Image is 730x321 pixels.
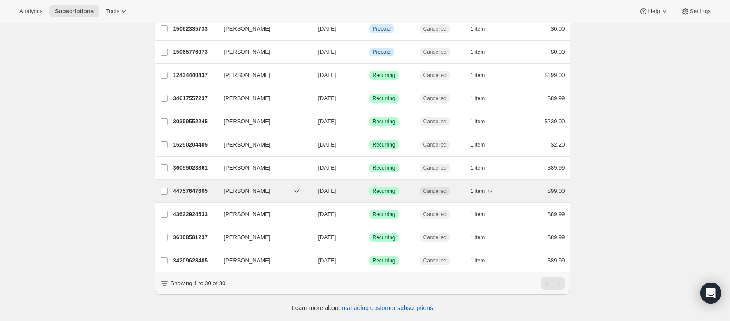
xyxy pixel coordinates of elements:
span: [PERSON_NAME] [224,187,271,195]
span: 1 item [471,95,485,102]
span: $0.00 [551,49,565,55]
span: Analytics [19,8,42,15]
span: Cancelled [423,25,447,32]
button: 1 item [471,23,495,35]
nav: Pagination [541,277,565,290]
p: 34209628405 [173,256,217,265]
span: 1 item [471,141,485,148]
div: 34617557237[PERSON_NAME][DATE]SuccessRecurringCancelled1 item$89.99 [173,92,565,105]
button: [PERSON_NAME] [219,68,306,82]
div: 36108501237[PERSON_NAME][DATE]SuccessRecurringCancelled1 item$89.99 [173,231,565,244]
button: 1 item [471,46,495,58]
span: [PERSON_NAME] [224,256,271,265]
p: 15062335733 [173,24,217,33]
span: $89.99 [548,257,565,264]
button: 1 item [471,185,495,197]
div: 15290204405[PERSON_NAME][DATE]SuccessRecurringCancelled1 item$2.20 [173,139,565,151]
span: [PERSON_NAME] [224,24,271,33]
p: 15290204405 [173,140,217,149]
a: managing customer subscriptions [342,304,433,311]
span: Cancelled [423,49,447,56]
span: Cancelled [423,164,447,171]
span: [DATE] [318,118,336,125]
p: 36055023861 [173,164,217,172]
button: 1 item [471,208,495,220]
span: Cancelled [423,118,447,125]
span: $239.00 [545,118,565,125]
div: Open Intercom Messenger [700,283,721,304]
div: 15062335733[PERSON_NAME][DATE]InfoPrepaidCancelled1 item$0.00 [173,23,565,35]
span: [PERSON_NAME] [224,233,271,242]
span: [DATE] [318,49,336,55]
div: 34209628405[PERSON_NAME][DATE]SuccessRecurringCancelled1 item$89.99 [173,255,565,267]
button: [PERSON_NAME] [219,91,306,105]
span: $0.00 [551,25,565,32]
span: $89.99 [548,211,565,217]
button: 1 item [471,139,495,151]
p: 44757647605 [173,187,217,195]
span: $89.99 [548,164,565,171]
span: Recurring [373,118,395,125]
button: Subscriptions [49,5,99,17]
span: Recurring [373,164,395,171]
p: 43622924533 [173,210,217,219]
div: 36055023861[PERSON_NAME][DATE]SuccessRecurringCancelled1 item$89.99 [173,162,565,174]
button: [PERSON_NAME] [219,45,306,59]
p: 15065776373 [173,48,217,56]
button: [PERSON_NAME] [219,254,306,268]
span: Help [648,8,660,15]
div: 15065776373[PERSON_NAME][DATE]InfoPrepaidCancelled1 item$0.00 [173,46,565,58]
span: [DATE] [318,72,336,78]
span: $89.99 [548,234,565,241]
span: Recurring [373,95,395,102]
span: [DATE] [318,211,336,217]
span: [PERSON_NAME] [224,210,271,219]
span: $199.00 [545,72,565,78]
div: 30359552245[PERSON_NAME][DATE]SuccessRecurringCancelled1 item$239.00 [173,115,565,128]
span: Recurring [373,234,395,241]
span: [DATE] [318,95,336,101]
button: 1 item [471,69,495,81]
button: [PERSON_NAME] [219,161,306,175]
div: 44757647605[PERSON_NAME][DATE]SuccessRecurringCancelled1 item$99.00 [173,185,565,197]
button: Settings [676,5,716,17]
span: Recurring [373,141,395,148]
span: Recurring [373,257,395,264]
p: Showing 1 to 30 of 30 [171,279,226,288]
button: Tools [101,5,133,17]
span: 1 item [471,164,485,171]
span: 1 item [471,257,485,264]
button: 1 item [471,255,495,267]
span: Recurring [373,211,395,218]
span: Cancelled [423,72,447,79]
button: [PERSON_NAME] [219,184,306,198]
span: Cancelled [423,211,447,218]
p: Learn more about [292,304,433,312]
span: Prepaid [373,49,391,56]
span: Recurring [373,72,395,79]
span: Cancelled [423,141,447,148]
span: Tools [106,8,119,15]
span: 1 item [471,234,485,241]
button: Help [634,5,674,17]
button: 1 item [471,162,495,174]
span: Cancelled [423,234,447,241]
span: [DATE] [318,164,336,171]
span: Subscriptions [55,8,94,15]
button: 1 item [471,92,495,105]
button: Analytics [14,5,48,17]
span: 1 item [471,211,485,218]
span: [PERSON_NAME] [224,117,271,126]
p: 30359552245 [173,117,217,126]
span: Cancelled [423,188,447,195]
button: [PERSON_NAME] [219,207,306,221]
span: [DATE] [318,25,336,32]
button: [PERSON_NAME] [219,230,306,244]
span: [PERSON_NAME] [224,71,271,80]
span: Prepaid [373,25,391,32]
span: [DATE] [318,234,336,241]
span: [DATE] [318,141,336,148]
p: 34617557237 [173,94,217,103]
span: Recurring [373,188,395,195]
div: 43622924533[PERSON_NAME][DATE]SuccessRecurringCancelled1 item$89.99 [173,208,565,220]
